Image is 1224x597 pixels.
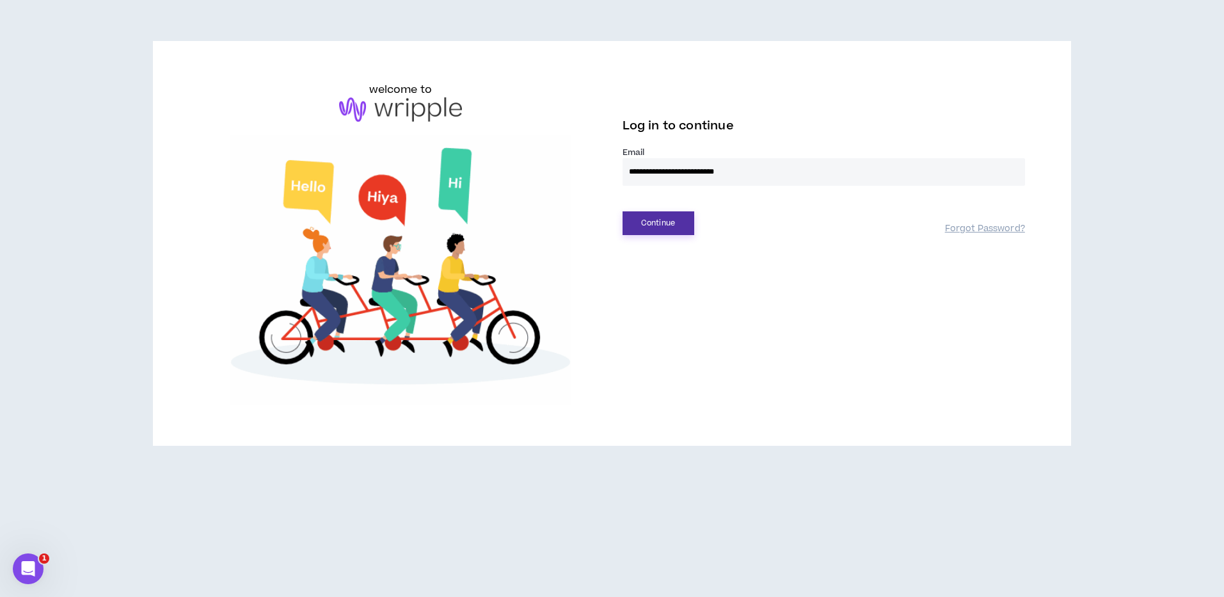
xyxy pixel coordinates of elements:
label: Email [623,147,1025,158]
a: Forgot Password? [945,223,1025,235]
img: logo-brand.png [339,97,462,122]
button: Continue [623,211,694,235]
span: 1 [39,553,49,564]
span: Log in to continue [623,118,734,134]
img: Welcome to Wripple [199,135,601,405]
h6: welcome to [369,82,433,97]
iframe: Intercom live chat [13,553,44,584]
